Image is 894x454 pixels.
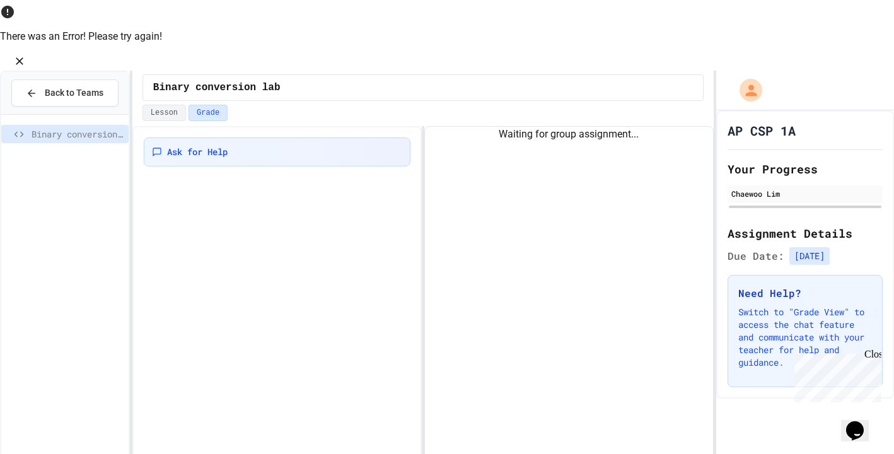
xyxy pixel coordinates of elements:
span: [DATE] [789,247,830,265]
iframe: chat widget [789,349,881,402]
span: Binary conversion lab [153,80,281,95]
button: Lesson [142,105,186,121]
span: Ask for Help [167,146,228,158]
span: Back to Teams [45,86,103,100]
span: Due Date: [728,248,784,264]
p: Switch to "Grade View" to access the chat feature and communicate with your teacher for help and ... [738,306,872,369]
h1: AP CSP 1A [728,122,796,139]
span: Binary conversion lab [32,127,124,141]
div: My Account [726,76,765,105]
button: Back to Teams [11,79,119,107]
iframe: chat widget [841,404,881,441]
h2: Your Progress [728,160,883,178]
div: Chat with us now!Close [5,5,87,80]
div: Waiting for group assignment... [425,127,713,142]
h3: Need Help? [738,286,872,301]
div: Chaewoo Lim [731,188,879,199]
button: Grade [189,105,228,121]
button: Close [10,52,29,71]
h2: Assignment Details [728,224,883,242]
